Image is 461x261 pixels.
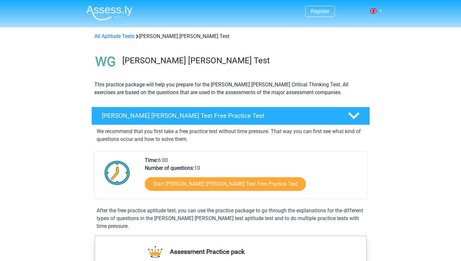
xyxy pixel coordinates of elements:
[145,177,306,191] a: Start [PERSON_NAME] [PERSON_NAME] Test Free Practice Test
[140,156,367,199] div: 6:00 10
[92,48,119,76] img: watson glaser test
[97,128,365,143] p: We recommend that you first take a free practice test without time pressure. That way you can fir...
[145,165,194,171] b: Number of questions:
[311,8,329,14] a: Register
[86,5,132,20] img: Assessly
[145,157,158,163] b: Time:
[92,32,370,40] div: [PERSON_NAME] [PERSON_NAME] Test
[94,81,367,96] p: This practice package will help you prepare for the [PERSON_NAME] [PERSON_NAME] Critical Thinking...
[101,156,134,189] img: Clock
[89,107,373,125] a: [PERSON_NAME] [PERSON_NAME] Test Free Practice Test
[102,112,337,119] h4: [PERSON_NAME] [PERSON_NAME] Test Free Practice Test
[94,207,367,230] div: After the free practice aptitude test, you can use the practice package to go through the explana...
[122,56,365,66] h3: [PERSON_NAME] [PERSON_NAME] Test
[94,33,134,39] a: All Aptitude Tests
